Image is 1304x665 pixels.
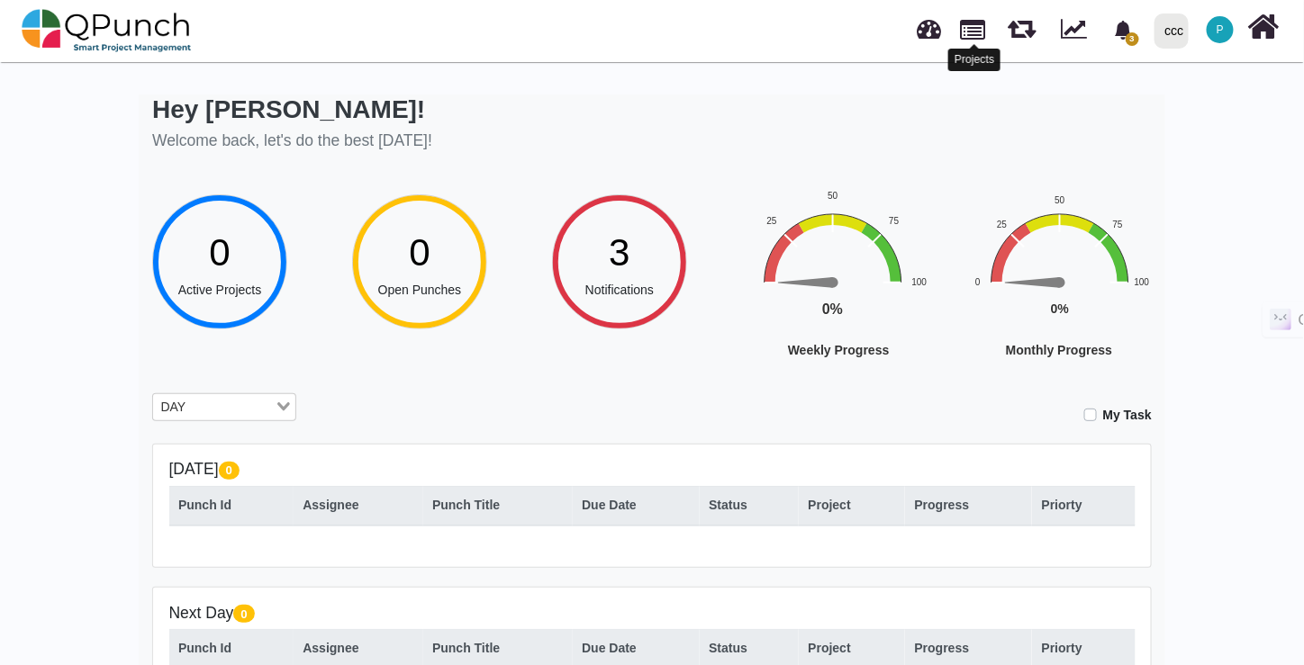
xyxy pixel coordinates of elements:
[157,398,190,418] span: DAY
[1196,1,1245,58] a: P
[1008,9,1036,39] span: Sprints
[952,188,1231,411] svg: Interactive chart
[1006,343,1112,357] text: Monthly Progress
[233,605,254,623] span: 0
[582,639,690,658] div: Due Date
[409,231,430,274] span: 0
[889,216,900,226] text: 75
[752,188,1031,411] div: Weekly Progress. Highcharts interactive chart.
[22,4,192,58] img: qpunch-sp.fa6292f.png
[1052,1,1103,60] div: Dynamic Report
[169,604,1136,623] h5: Next Day
[822,301,843,317] text: 0%
[918,11,942,38] span: Dashboard
[1103,406,1152,425] label: My Task
[178,639,284,658] div: Punch Id
[152,393,296,422] div: Search for option
[582,496,690,515] div: Due Date
[752,188,1031,411] svg: Interactive chart
[1207,16,1234,43] span: Pritha
[808,496,895,515] div: Project
[432,639,563,658] div: Punch Title
[1146,1,1196,60] a: ccc
[219,462,240,480] span: 0
[1042,639,1126,658] div: Priorty
[808,639,895,658] div: Project
[303,496,413,515] div: Assignee
[1108,13,1139,46] div: Notification
[778,277,833,288] path: 0 %. Speed.
[1135,277,1150,287] text: 100
[1126,32,1139,46] span: 3
[997,220,1008,229] text: 25
[912,277,928,287] text: 100
[585,283,654,297] span: Notifications
[948,49,1001,71] div: Projects
[828,191,838,201] text: 50
[1103,1,1147,58] a: bell fill3
[303,639,413,658] div: Assignee
[1248,10,1280,44] i: Home
[192,398,273,418] input: Search for option
[709,496,789,515] div: Status
[709,639,789,658] div: Status
[152,94,432,125] h2: Hey [PERSON_NAME]!
[767,216,778,226] text: 25
[1042,496,1126,515] div: Priorty
[1051,301,1070,316] text: 0%
[915,496,1023,515] div: Progress
[1055,195,1065,205] text: 50
[915,639,1023,658] div: Progress
[152,131,432,150] h5: Welcome back, let's do the best [DATE]!
[1113,220,1124,229] text: 75
[975,277,981,287] text: 0
[169,460,1136,479] h5: [DATE]
[1114,21,1133,40] svg: bell fill
[432,496,563,515] div: Punch Title
[1217,24,1224,35] span: P
[378,283,462,297] span: Open Punches
[609,231,629,274] span: 3
[178,496,284,515] div: Punch Id
[1005,277,1060,288] path: 0 %. Speed.
[178,283,262,297] span: Active Projects
[209,231,230,274] span: 0
[1165,15,1184,47] div: ccc
[788,343,890,357] text: Weekly Progress
[952,188,1231,411] div: Monthly Progress. Highcharts interactive chart.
